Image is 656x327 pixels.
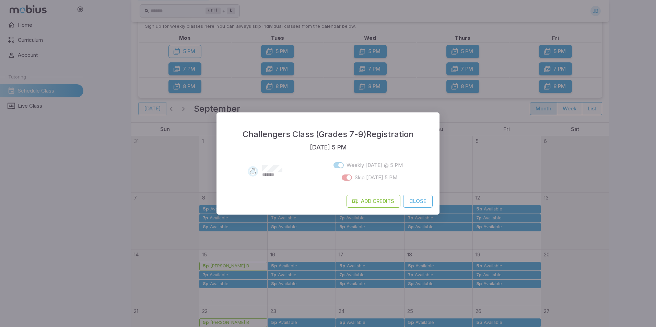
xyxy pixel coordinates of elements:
span: Skip [DATE] 5 PM [355,174,397,181]
a: Add Credits [347,195,400,208]
button: Close [403,195,433,208]
h5: [DATE] 5 PM [310,143,347,152]
span: Weekly [DATE] @ 5 PM [347,161,403,169]
h2: Challengers Class (Grades 7-9) Registration [216,112,440,147]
